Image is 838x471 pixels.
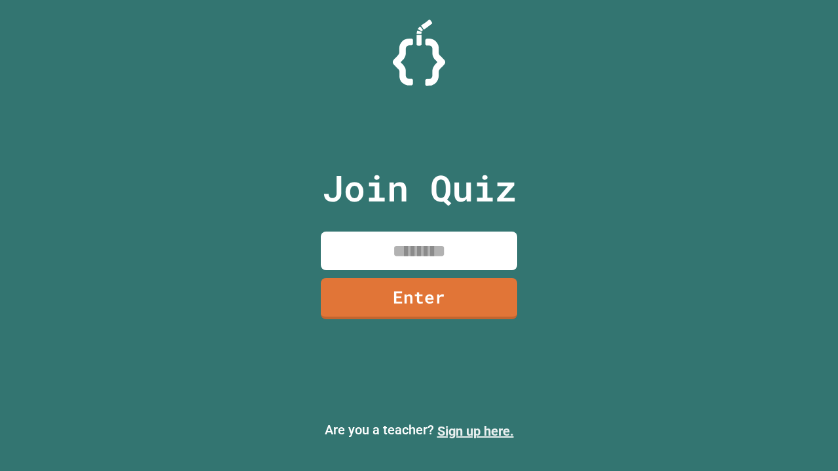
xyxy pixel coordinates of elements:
p: Are you a teacher? [10,420,828,441]
iframe: chat widget [783,419,825,458]
iframe: chat widget [729,362,825,417]
img: Logo.svg [393,20,445,86]
p: Join Quiz [322,161,517,215]
a: Enter [321,278,517,319]
a: Sign up here. [437,423,514,439]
